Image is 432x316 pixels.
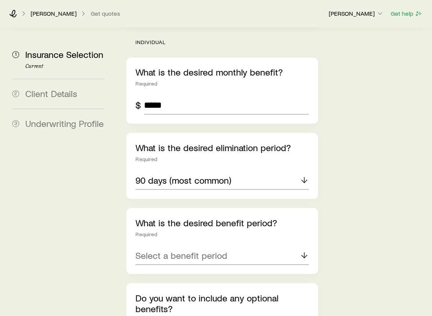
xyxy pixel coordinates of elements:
p: Do you want to include any optional benefits? [135,292,308,314]
button: Get quotes [90,10,121,17]
p: [PERSON_NAME] [329,10,384,17]
div: Required [135,231,308,237]
p: [PERSON_NAME] [31,10,77,17]
span: Underwriting Profile [25,118,104,129]
div: $ [135,100,141,110]
span: Insurance Selection [25,49,103,60]
button: Get help [390,9,423,18]
span: 2 [12,90,19,97]
p: What is the desired benefit period? [135,217,308,228]
span: 3 [12,120,19,127]
p: 90 days (most common) [135,174,231,185]
p: Current [25,63,105,69]
button: [PERSON_NAME] [328,9,384,18]
p: individual [135,39,318,45]
p: What is the desired monthly benefit? [135,67,308,77]
p: What is the desired elimination period? [135,142,308,153]
div: Required [135,81,308,87]
span: Client Details [25,88,77,99]
p: Select a benefit period [135,250,227,260]
span: 1 [12,51,19,58]
div: Required [135,156,308,162]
